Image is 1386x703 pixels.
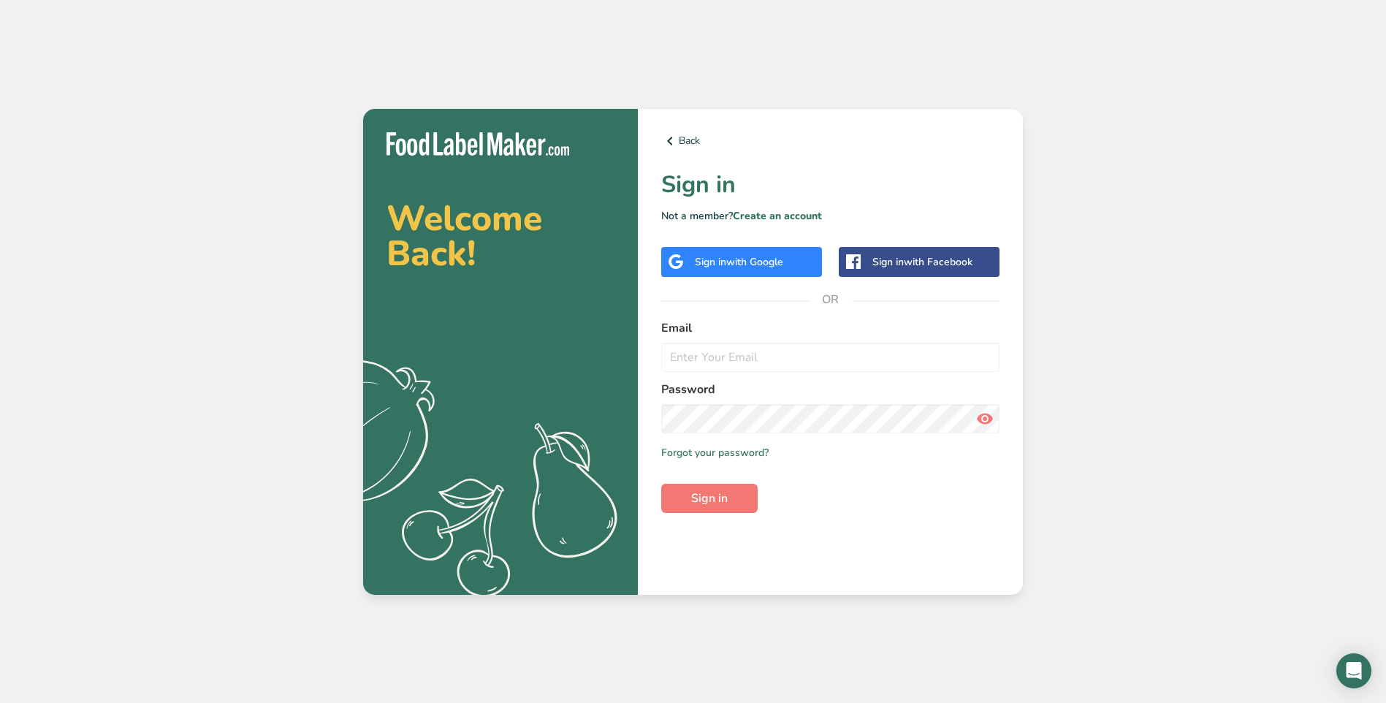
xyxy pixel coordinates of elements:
[691,490,728,507] span: Sign in
[387,201,614,271] h2: Welcome Back!
[661,132,999,150] a: Back
[809,278,853,322] span: OR
[1336,653,1371,688] div: Open Intercom Messenger
[904,255,972,269] span: with Facebook
[695,254,783,270] div: Sign in
[661,208,999,224] p: Not a member?
[661,484,758,513] button: Sign in
[387,132,569,156] img: Food Label Maker
[661,167,999,202] h1: Sign in
[661,343,999,372] input: Enter Your Email
[661,319,999,337] label: Email
[726,255,783,269] span: with Google
[872,254,972,270] div: Sign in
[661,381,999,398] label: Password
[661,445,769,460] a: Forgot your password?
[733,209,822,223] a: Create an account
